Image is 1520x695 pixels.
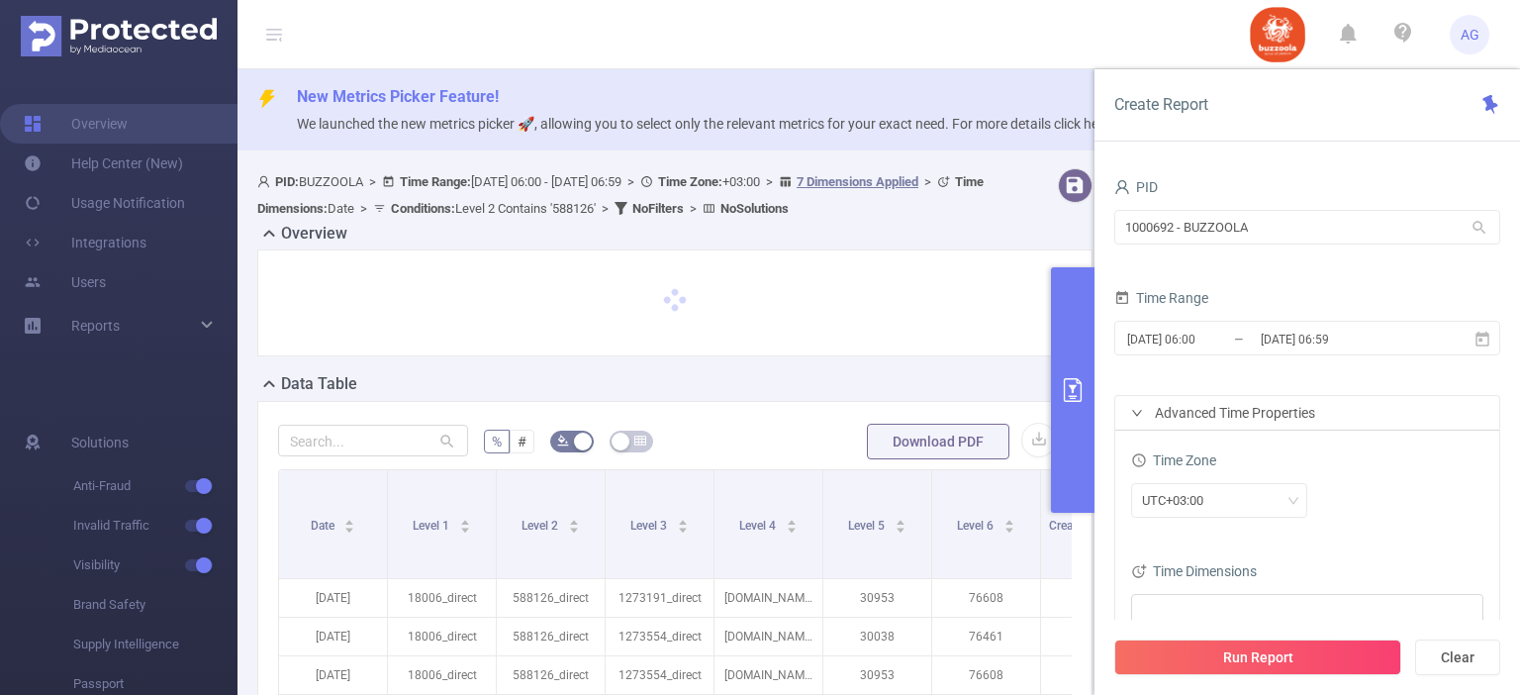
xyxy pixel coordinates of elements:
[1415,640,1500,675] button: Clear
[932,579,1040,617] p: 76608
[311,519,337,533] span: Date
[71,318,120,334] span: Reports
[1003,525,1014,531] i: icon: caret-down
[24,183,185,223] a: Usage Notification
[1114,179,1158,195] span: PID
[677,525,688,531] i: icon: caret-down
[632,201,684,216] b: No Filters
[1115,396,1499,430] div: icon: rightAdvanced Time Properties
[720,201,789,216] b: No Solutions
[297,87,499,106] span: New Metrics Picker Feature!
[24,223,146,262] a: Integrations
[1287,495,1299,509] i: icon: down
[1114,95,1208,114] span: Create Report
[596,201,615,216] span: >
[918,174,937,189] span: >
[606,656,713,694] p: 1273554_direct
[21,16,217,56] img: Protected Media
[557,435,569,447] i: icon: bg-colors
[400,174,471,189] b: Time Range:
[1114,290,1208,306] span: Time Range
[1049,519,1123,533] span: Creative Type
[73,506,237,546] span: Invalid Traffic
[658,174,722,189] b: Time Zone:
[497,618,605,655] p: 588126_direct
[1041,618,1149,655] p: Display
[1125,326,1285,352] input: Start date
[388,618,496,655] p: 18006_direct
[73,625,237,664] span: Supply Intelligence
[568,525,579,531] i: icon: caret-down
[363,174,382,189] span: >
[714,656,822,694] p: [DOMAIN_NAME]
[281,372,357,396] h2: Data Table
[391,201,596,216] span: Level 2 Contains '588126'
[1461,15,1479,54] span: AG
[895,525,905,531] i: icon: caret-down
[459,517,470,523] i: icon: caret-up
[297,116,1143,132] span: We launched the new metrics picker 🚀, allowing you to select only the relevant metrics for your e...
[343,517,355,529] div: Sort
[497,579,605,617] p: 588126_direct
[932,656,1040,694] p: 76608
[388,579,496,617] p: 18006_direct
[24,144,183,183] a: Help Center (New)
[279,579,387,617] p: [DATE]
[684,201,703,216] span: >
[823,618,931,655] p: 30038
[823,579,931,617] p: 30953
[957,519,997,533] span: Level 6
[739,519,779,533] span: Level 4
[1003,517,1015,529] div: Sort
[786,517,797,523] i: icon: caret-up
[760,174,779,189] span: >
[1131,452,1216,468] span: Time Zone
[413,519,452,533] span: Level 1
[823,656,931,694] p: 30953
[459,517,471,529] div: Sort
[630,519,670,533] span: Level 3
[1114,640,1401,675] button: Run Report
[867,424,1009,459] button: Download PDF
[634,435,646,447] i: icon: table
[568,517,579,523] i: icon: caret-up
[895,517,905,523] i: icon: caret-up
[344,517,355,523] i: icon: caret-up
[606,618,713,655] p: 1273554_direct
[492,434,502,449] span: %
[677,517,689,529] div: Sort
[1131,407,1143,419] i: icon: right
[73,585,237,625] span: Brand Safety
[24,104,128,144] a: Overview
[1041,656,1149,694] p: Display
[677,517,688,523] i: icon: caret-up
[714,618,822,655] p: [DOMAIN_NAME]
[1003,517,1014,523] i: icon: caret-up
[797,174,918,189] u: 7 Dimensions Applied
[344,525,355,531] i: icon: caret-down
[71,423,129,462] span: Solutions
[354,201,373,216] span: >
[786,517,798,529] div: Sort
[522,519,561,533] span: Level 2
[714,579,822,617] p: [DOMAIN_NAME]
[1142,484,1217,517] div: UTC+03:00
[275,174,299,189] b: PID:
[848,519,888,533] span: Level 5
[281,222,347,246] h2: Overview
[257,174,984,216] span: BUZZOOLA [DATE] 06:00 - [DATE] 06:59 +03:00
[73,546,237,585] span: Visibility
[1114,179,1130,195] i: icon: user
[257,89,277,109] i: icon: thunderbolt
[279,618,387,655] p: [DATE]
[279,656,387,694] p: [DATE]
[278,425,468,456] input: Search...
[1188,598,1191,622] input: filter select
[388,656,496,694] p: 18006_direct
[1131,563,1257,579] span: Time Dimensions
[497,656,605,694] p: 588126_direct
[786,525,797,531] i: icon: caret-down
[391,201,455,216] b: Conditions :
[1041,579,1149,617] p: Display
[24,262,106,302] a: Users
